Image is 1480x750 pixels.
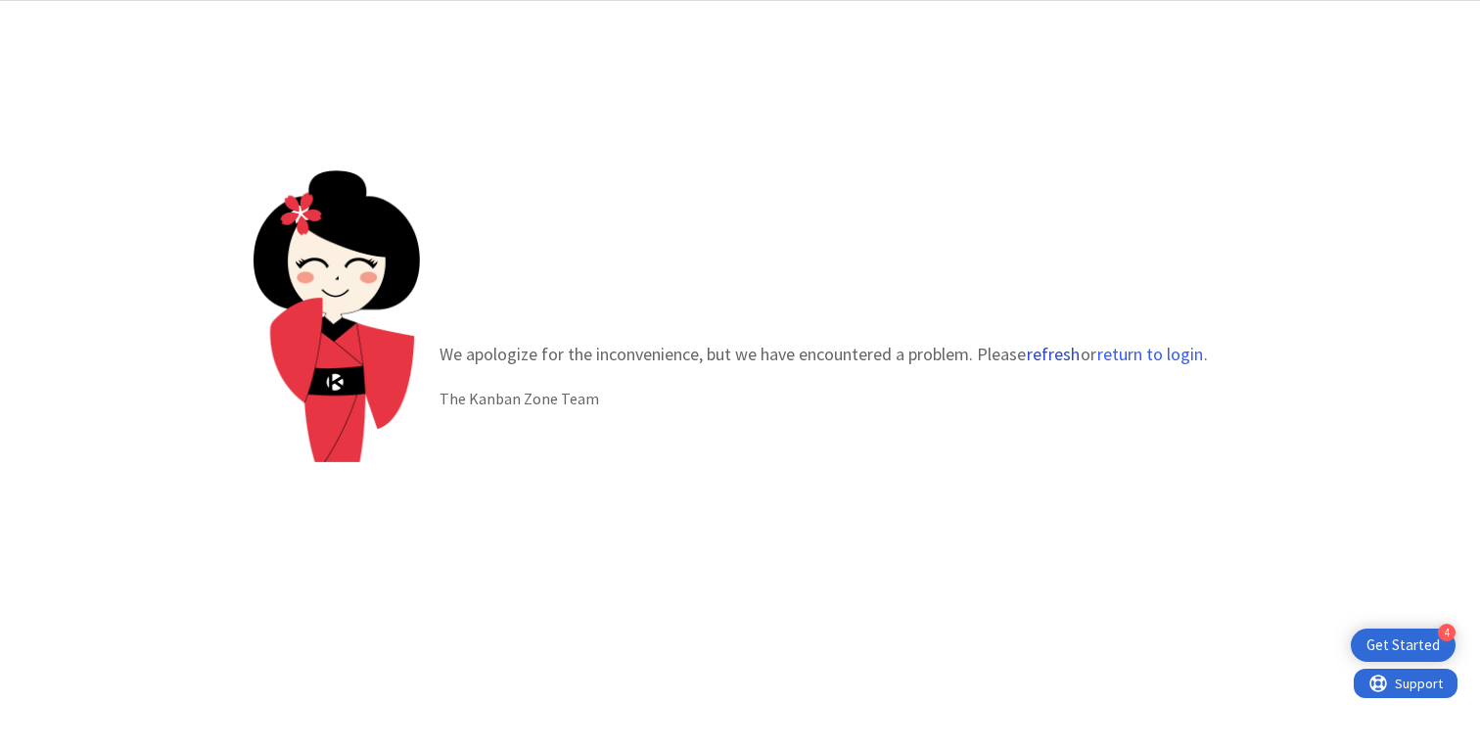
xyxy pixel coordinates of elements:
div: Get Started [1366,635,1440,655]
p: We apologize for the inconvenience, but we have encountered a problem. Please or . [439,341,1208,367]
div: 4 [1438,624,1456,641]
span: Support [41,3,89,26]
button: refresh [1026,345,1081,364]
button: return to login [1096,345,1204,364]
div: The Kanban Zone Team [439,387,1208,410]
div: Open Get Started checklist, remaining modules: 4 [1351,629,1456,662]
